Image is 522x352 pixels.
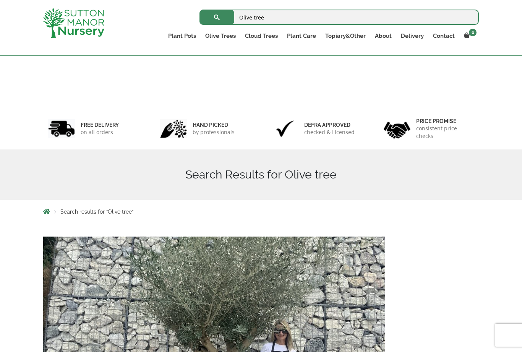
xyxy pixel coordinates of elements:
a: Topiary&Other [321,31,370,41]
a: About [370,31,396,41]
img: logo [43,8,104,38]
a: Plant Pots [164,31,201,41]
span: 0 [469,29,477,36]
p: consistent price checks [416,125,474,140]
h6: Defra approved [304,122,355,128]
a: 0 [459,31,479,41]
h6: Price promise [416,118,474,125]
h6: hand picked [193,122,235,128]
img: 4.jpg [384,117,410,140]
h1: Search Results for Olive tree [43,168,479,182]
input: Search... [199,10,479,25]
a: Cloud Trees [240,31,282,41]
a: Contact [428,31,459,41]
p: on all orders [81,128,119,136]
a: Olive Trees [201,31,240,41]
p: checked & Licensed [304,128,355,136]
p: by professionals [193,128,235,136]
span: Search results for “Olive tree” [60,209,133,215]
a: Gnarled Multistem Olive Tree XL J334 [43,315,385,322]
nav: Breadcrumbs [43,208,479,214]
a: Plant Care [282,31,321,41]
img: 1.jpg [48,119,75,138]
h6: FREE DELIVERY [81,122,119,128]
img: 3.jpg [272,119,298,138]
a: Delivery [396,31,428,41]
img: 2.jpg [160,119,187,138]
